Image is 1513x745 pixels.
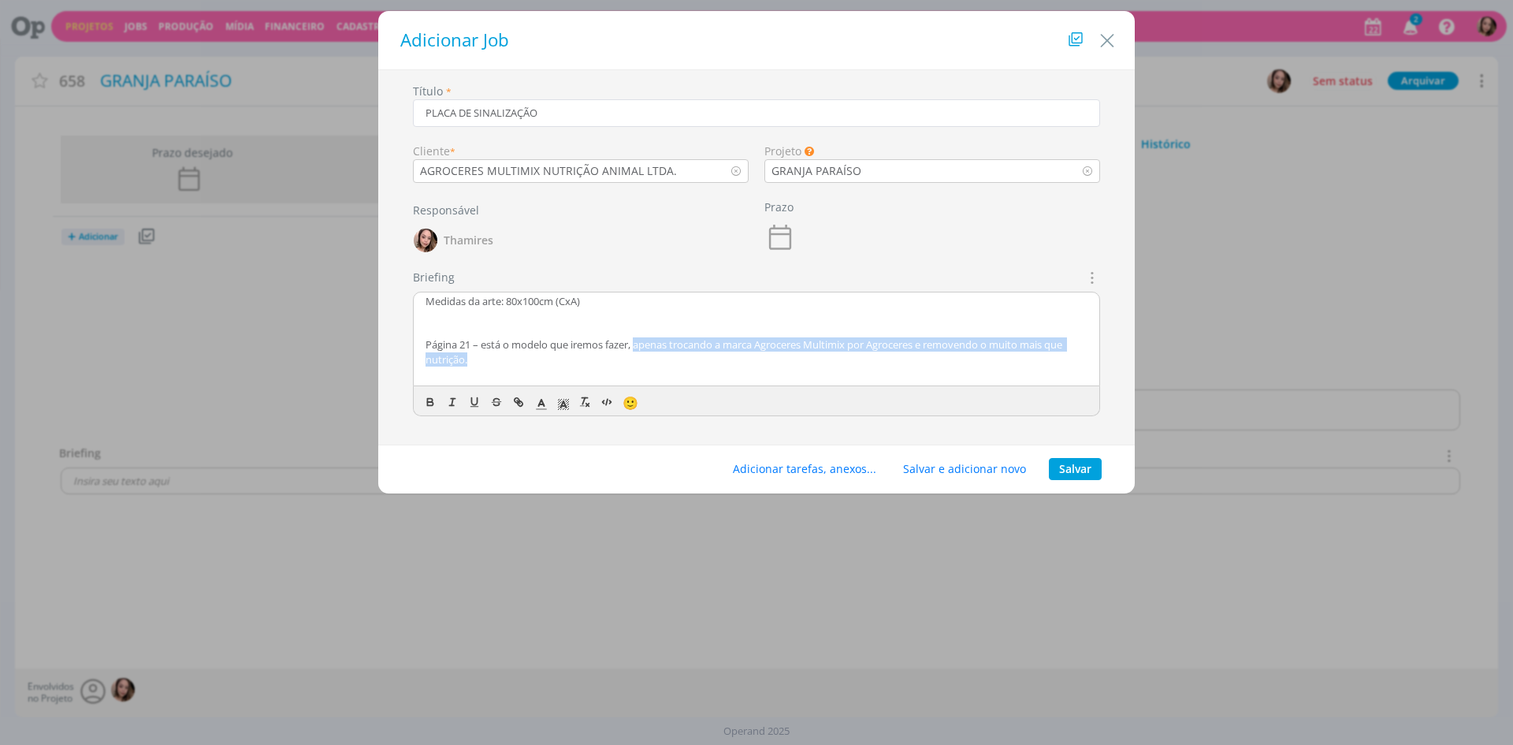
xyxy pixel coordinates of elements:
div: AGROCERES MULTIMIX NUTRIÇÃO ANIMAL LTDA. [414,162,680,179]
div: AGROCERES MULTIMIX NUTRIÇÃO ANIMAL LTDA. [420,162,680,179]
button: 🙂 [619,393,641,412]
label: Prazo [764,199,794,215]
button: Salvar e adicionar novo [893,458,1036,480]
label: Responsável [413,202,479,218]
div: Projeto [764,143,1100,159]
span: Thamires [444,235,493,246]
button: Adicionar tarefas, anexos... [723,458,887,480]
p: Página 21 – está o modelo que iremos fazer, apenas trocando a marca Agroceres Multimix por Agroce... [426,337,1087,367]
span: 🙂 [623,394,638,412]
span: Cor do Texto [530,393,552,412]
label: Briefing [413,269,455,285]
button: Salvar [1049,458,1102,480]
span: Cor de Fundo [552,393,574,412]
button: Close [1095,21,1119,53]
div: Cliente [413,143,749,159]
div: GRANJA PARAÍSO [765,162,864,179]
label: Título [413,83,443,99]
p: Medidas da arte: 80x100cm (CxA) [426,294,1087,308]
img: T [414,229,437,252]
div: GRANJA PARAÍSO [771,162,864,179]
button: TThamires [413,225,494,256]
div: dialog [378,11,1135,494]
h1: Adicionar Job [394,27,1119,54]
